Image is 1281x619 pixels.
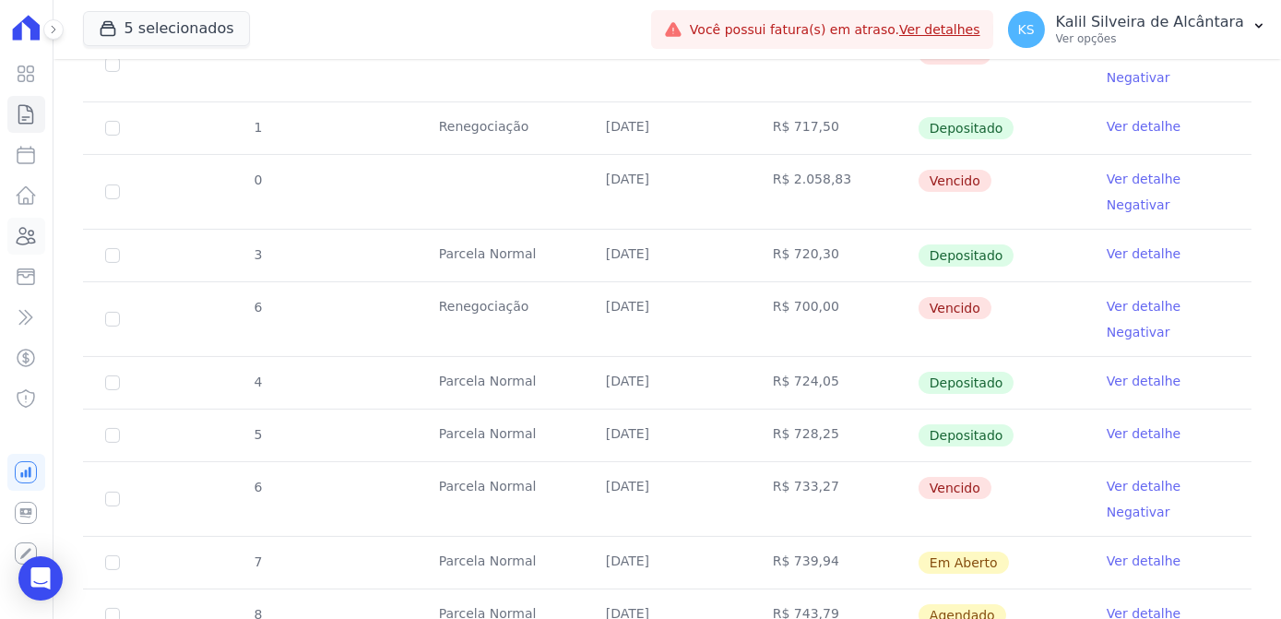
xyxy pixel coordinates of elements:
[253,375,263,389] span: 4
[919,170,991,192] span: Vencido
[105,555,120,570] input: default
[417,230,584,281] td: Parcela Normal
[993,4,1281,55] button: KS Kalil Silveira de Alcântara Ver opções
[253,427,263,442] span: 5
[919,117,1014,139] span: Depositado
[751,282,918,356] td: R$ 700,00
[584,282,751,356] td: [DATE]
[751,537,918,589] td: R$ 739,94
[1107,552,1180,570] a: Ver detalhe
[919,244,1014,267] span: Depositado
[584,230,751,281] td: [DATE]
[919,477,991,499] span: Vencido
[584,357,751,409] td: [DATE]
[1018,23,1035,36] span: KS
[417,537,584,589] td: Parcela Normal
[253,247,263,262] span: 3
[253,480,263,494] span: 6
[253,173,263,187] span: 0
[253,300,263,315] span: 6
[1107,477,1180,495] a: Ver detalhe
[1107,244,1180,263] a: Ver detalhe
[751,155,918,229] td: R$ 2.058,83
[584,410,751,461] td: [DATE]
[919,372,1014,394] span: Depositado
[1107,297,1180,315] a: Ver detalhe
[253,554,263,569] span: 7
[1107,170,1180,188] a: Ver detalhe
[417,462,584,536] td: Parcela Normal
[584,537,751,589] td: [DATE]
[105,375,120,390] input: Só é possível selecionar pagamentos em aberto
[1056,31,1244,46] p: Ver opções
[751,102,918,154] td: R$ 717,50
[1107,372,1180,390] a: Ver detalhe
[417,410,584,461] td: Parcela Normal
[105,428,120,443] input: Só é possível selecionar pagamentos em aberto
[751,410,918,461] td: R$ 728,25
[417,28,584,101] td: Renegociação
[584,28,751,101] td: [DATE]
[751,462,918,536] td: R$ 733,27
[83,11,250,46] button: 5 selecionados
[919,297,991,319] span: Vencido
[1107,505,1170,519] a: Negativar
[105,121,120,136] input: Só é possível selecionar pagamentos em aberto
[105,185,120,199] input: default
[253,120,263,135] span: 1
[105,492,120,506] input: default
[919,552,1009,574] span: Em Aberto
[105,312,120,327] input: default
[105,57,120,72] input: default
[1107,325,1170,339] a: Negativar
[899,22,980,37] a: Ver detalhes
[1056,13,1244,31] p: Kalil Silveira de Alcântara
[584,155,751,229] td: [DATE]
[1107,197,1170,212] a: Negativar
[1107,424,1180,443] a: Ver detalhe
[584,102,751,154] td: [DATE]
[919,424,1014,446] span: Depositado
[18,556,63,601] div: Open Intercom Messenger
[1107,117,1180,136] a: Ver detalhe
[584,462,751,536] td: [DATE]
[417,357,584,409] td: Parcela Normal
[417,102,584,154] td: Renegociação
[690,20,980,40] span: Você possui fatura(s) em atraso.
[751,230,918,281] td: R$ 720,30
[751,28,918,101] td: R$ 700,00
[417,282,584,356] td: Renegociação
[105,248,120,263] input: Só é possível selecionar pagamentos em aberto
[751,357,918,409] td: R$ 724,05
[1107,70,1170,85] a: Negativar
